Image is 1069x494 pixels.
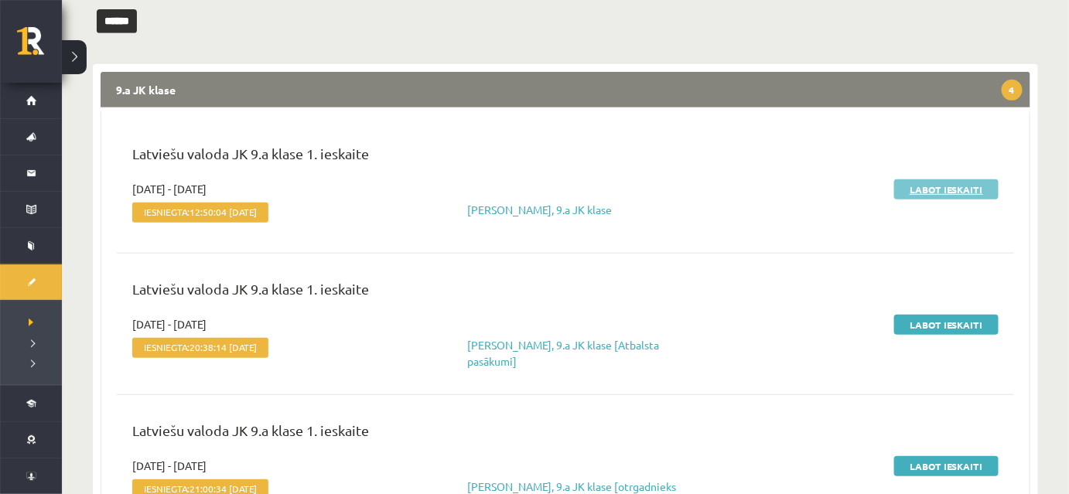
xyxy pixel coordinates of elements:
[190,483,257,494] span: 21:00:34 [DATE]
[132,316,207,332] span: [DATE] - [DATE]
[894,315,999,335] a: Labot ieskaiti
[132,203,268,223] span: Iesniegta:
[467,203,612,216] a: [PERSON_NAME], 9.a JK klase
[132,420,999,448] p: Latviešu valoda JK 9.a klase 1. ieskaite
[17,27,62,66] a: Rīgas 1. Tālmācības vidusskola
[1002,80,1023,101] span: 4
[894,456,999,476] a: Labot ieskaiti
[132,458,207,474] span: [DATE] - [DATE]
[190,206,257,217] span: 12:50:04 [DATE]
[101,72,1030,107] legend: 9.a JK klase
[132,278,999,307] p: Latviešu valoda JK 9.a klase 1. ieskaite
[132,181,207,197] span: [DATE] - [DATE]
[467,338,659,368] a: [PERSON_NAME], 9.a JK klase [Atbalsta pasākumi]
[190,342,257,353] span: 20:38:14 [DATE]
[132,143,999,172] p: Latviešu valoda JK 9.a klase 1. ieskaite
[132,338,268,358] span: Iesniegta:
[894,179,999,199] a: Labot ieskaiti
